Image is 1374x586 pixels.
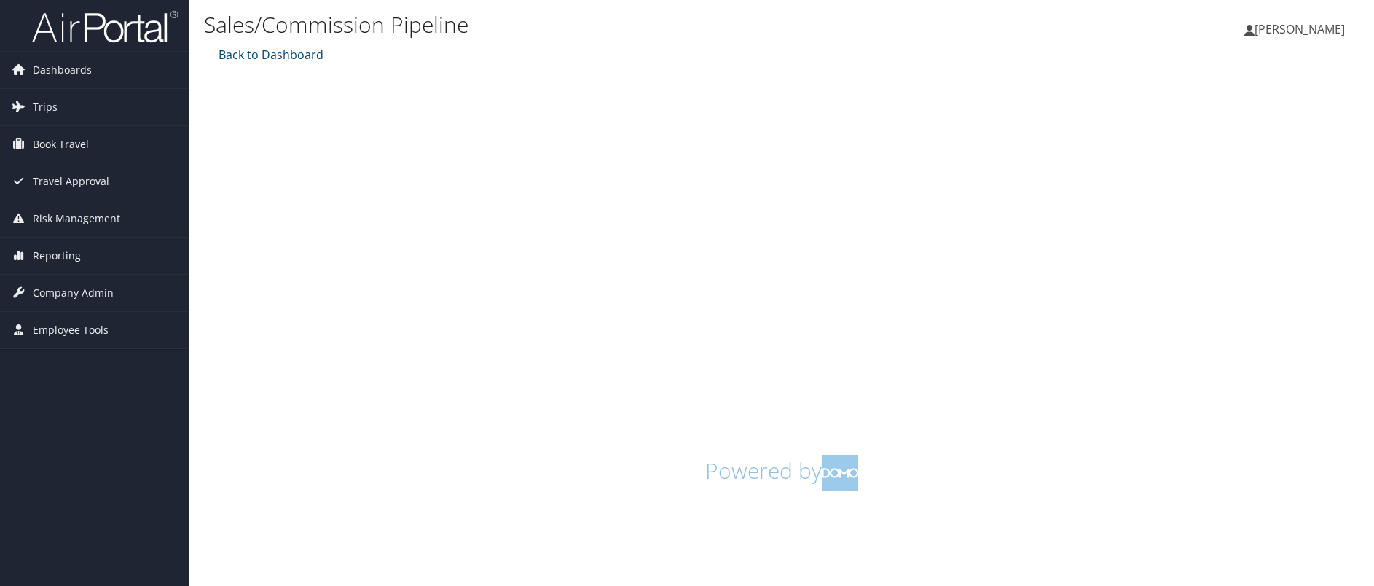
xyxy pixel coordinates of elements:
[33,238,81,274] span: Reporting
[33,200,120,237] span: Risk Management
[33,52,92,88] span: Dashboards
[215,47,323,63] a: Back to Dashboard
[33,163,109,200] span: Travel Approval
[1255,21,1345,37] span: [PERSON_NAME]
[1244,7,1359,51] a: [PERSON_NAME]
[215,455,1349,491] h1: Powered by
[33,89,58,125] span: Trips
[33,126,89,163] span: Book Travel
[33,275,114,311] span: Company Admin
[822,455,858,491] img: domo-logo.png
[32,9,178,44] img: airportal-logo.png
[204,9,974,40] h1: Sales/Commission Pipeline
[33,312,109,348] span: Employee Tools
